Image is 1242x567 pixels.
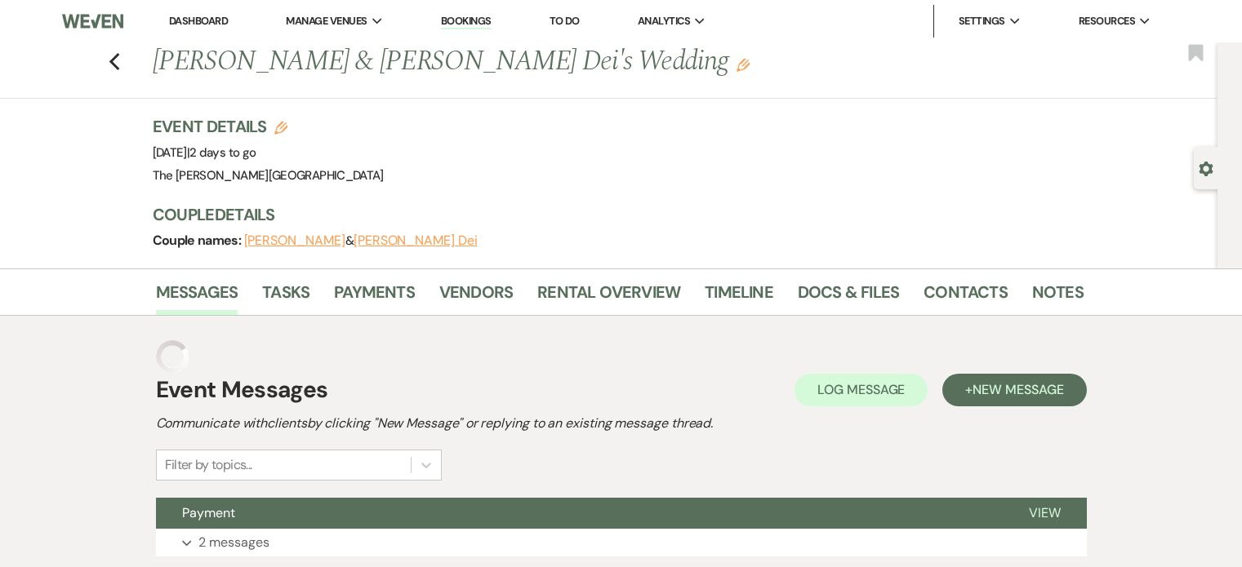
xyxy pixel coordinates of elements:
[156,279,238,315] a: Messages
[187,144,256,161] span: |
[537,279,680,315] a: Rental Overview
[156,529,1087,556] button: 2 messages
[354,234,478,247] button: [PERSON_NAME] Dei
[262,279,309,315] a: Tasks
[153,232,244,249] span: Couple names:
[817,381,905,398] span: Log Message
[638,13,690,29] span: Analytics
[156,340,189,373] img: loading spinner
[924,279,1008,315] a: Contacts
[334,279,415,315] a: Payments
[156,373,328,407] h1: Event Messages
[942,374,1086,406] button: +New Message
[441,14,492,29] a: Bookings
[165,455,252,475] div: Filter by topics...
[1003,498,1087,529] button: View
[189,144,256,161] span: 2 days to go
[153,167,384,184] span: The [PERSON_NAME][GEOGRAPHIC_DATA]
[153,203,1067,226] h3: Couple Details
[1029,504,1061,521] span: View
[244,234,345,247] button: [PERSON_NAME]
[439,279,513,315] a: Vendors
[182,504,235,521] span: Payment
[156,498,1003,529] button: Payment
[1032,279,1084,315] a: Notes
[198,532,269,553] p: 2 messages
[286,13,367,29] span: Manage Venues
[153,115,384,138] h3: Event Details
[169,14,228,28] a: Dashboard
[62,4,123,38] img: Weven Logo
[550,14,580,28] a: To Do
[153,42,884,82] h1: [PERSON_NAME] & [PERSON_NAME] Dei's Wedding
[705,279,773,315] a: Timeline
[959,13,1005,29] span: Settings
[156,414,1087,433] h2: Communicate with clients by clicking "New Message" or replying to an existing message thread.
[244,233,478,249] span: &
[798,279,899,315] a: Docs & Files
[795,374,928,406] button: Log Message
[973,381,1063,398] span: New Message
[737,57,750,72] button: Edit
[153,144,256,161] span: [DATE]
[1199,160,1213,175] button: Open lead details
[1079,13,1135,29] span: Resources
